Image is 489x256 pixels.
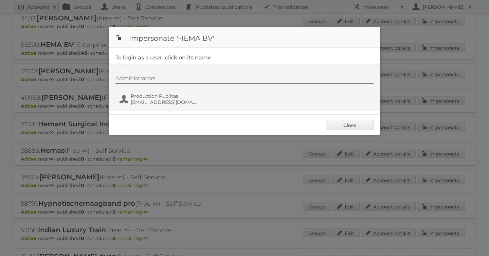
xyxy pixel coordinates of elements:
div: Administrators [115,75,374,84]
button: Production Publitas [EMAIL_ADDRESS][DOMAIN_NAME] [119,92,199,106]
a: Close [326,120,374,130]
h1: Impersonate 'HEMA BV' [109,27,380,48]
span: Production Publitas [131,93,197,99]
legend: To login as a user, click on its name [115,54,211,61]
span: [EMAIL_ADDRESS][DOMAIN_NAME] [131,99,197,105]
